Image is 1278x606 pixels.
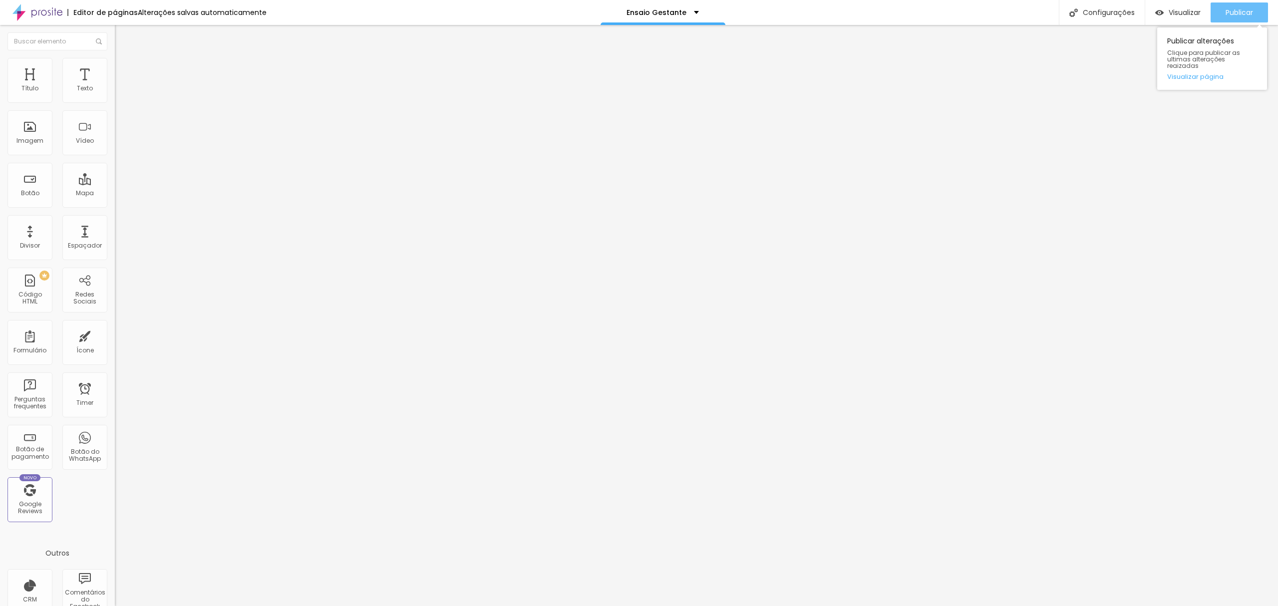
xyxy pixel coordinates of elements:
[23,596,37,603] div: CRM
[1157,27,1267,90] div: Publicar alterações
[76,190,94,197] div: Mapa
[19,474,41,481] div: Novo
[1155,8,1164,17] img: view-1.svg
[68,242,102,249] div: Espaçador
[65,448,104,463] div: Botão do WhatsApp
[20,242,40,249] div: Divisor
[21,85,38,92] div: Título
[76,399,93,406] div: Timer
[1069,8,1078,17] img: Icone
[67,9,138,16] div: Editor de páginas
[1167,73,1257,80] a: Visualizar página
[1226,8,1253,16] span: Publicar
[138,9,267,16] div: Alterações salvas automaticamente
[16,137,43,144] div: Imagem
[77,85,93,92] div: Texto
[1211,2,1268,22] button: Publicar
[65,291,104,305] div: Redes Sociais
[13,347,46,354] div: Formulário
[7,32,107,50] input: Buscar elemento
[1145,2,1211,22] button: Visualizar
[10,501,49,515] div: Google Reviews
[76,347,94,354] div: Ícone
[627,9,686,16] p: Ensaio Gestante
[10,291,49,305] div: Código HTML
[21,190,39,197] div: Botão
[10,446,49,460] div: Botão de pagamento
[115,25,1278,606] iframe: Editor
[10,396,49,410] div: Perguntas frequentes
[1167,49,1257,69] span: Clique para publicar as ultimas alterações reaizadas
[96,38,102,44] img: Icone
[76,137,94,144] div: Vídeo
[1169,8,1201,16] span: Visualizar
